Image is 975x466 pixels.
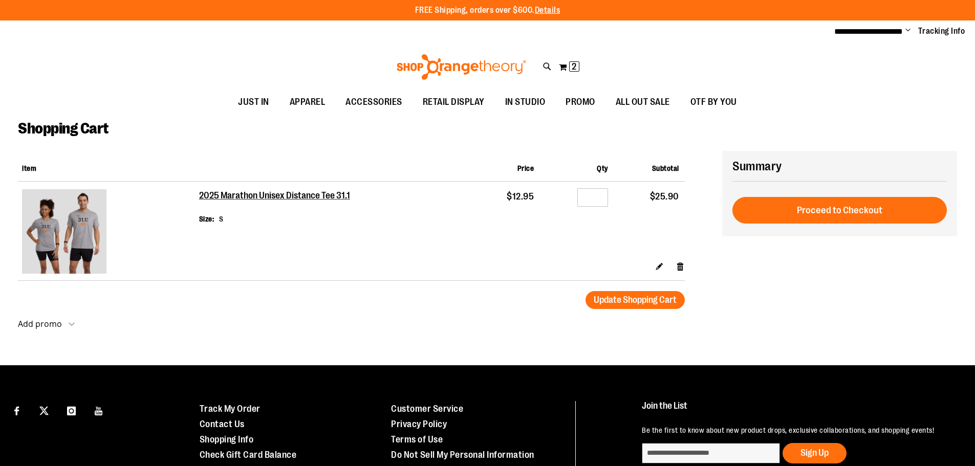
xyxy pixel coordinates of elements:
a: Check Gift Card Balance [200,450,297,460]
span: 2 [572,61,576,72]
h2: Summary [732,158,947,175]
button: Proceed to Checkout [732,197,947,224]
a: Privacy Policy [391,419,447,429]
a: Visit our X page [35,401,53,419]
p: Be the first to know about new product drops, exclusive collaborations, and shopping events! [642,425,951,435]
h4: Join the List [642,401,951,420]
span: Proceed to Checkout [797,205,882,216]
img: Twitter [39,406,49,415]
dd: S [219,214,224,224]
button: Account menu [905,26,911,36]
a: Visit our Instagram page [62,401,80,419]
span: APPAREL [290,91,326,114]
a: Visit our Youtube page [90,401,108,419]
button: Sign Up [783,443,847,463]
input: enter email [642,443,780,463]
a: 2025 Marathon Unisex Distance Tee 31.1 [199,190,352,202]
a: Details [535,6,560,15]
span: ACCESSORIES [345,91,402,114]
span: Item [22,164,36,172]
a: Tracking Info [918,26,965,37]
a: Visit our Facebook page [8,401,26,419]
span: Update Shopping Cart [594,295,677,305]
a: Contact Us [200,419,245,429]
a: Do Not Sell My Personal Information [391,450,534,460]
a: 2025 Marathon Unisex Distance Tee 31.1 [22,189,195,276]
span: Sign Up [800,448,829,458]
p: FREE Shipping, orders over $600. [415,5,560,16]
img: Shop Orangetheory [395,54,528,80]
dt: Size [199,214,214,224]
button: Add promo [18,319,75,334]
span: Subtotal [652,164,679,172]
a: Shopping Info [200,434,254,445]
span: IN STUDIO [505,91,546,114]
span: JUST IN [238,91,269,114]
span: Shopping Cart [18,120,109,137]
a: Remove item [676,261,685,272]
a: Track My Order [200,404,261,414]
span: Price [517,164,534,172]
span: RETAIL DISPLAY [423,91,485,114]
a: Terms of Use [391,434,443,445]
strong: Add promo [18,318,62,329]
a: Customer Service [391,404,463,414]
span: OTF BY YOU [690,91,737,114]
img: 2025 Marathon Unisex Distance Tee 31.1 [22,189,106,274]
span: PROMO [566,91,595,114]
span: ALL OUT SALE [616,91,670,114]
span: $12.95 [507,191,534,202]
span: $25.90 [650,191,679,202]
span: Qty [597,164,608,172]
button: Update Shopping Cart [586,291,685,309]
